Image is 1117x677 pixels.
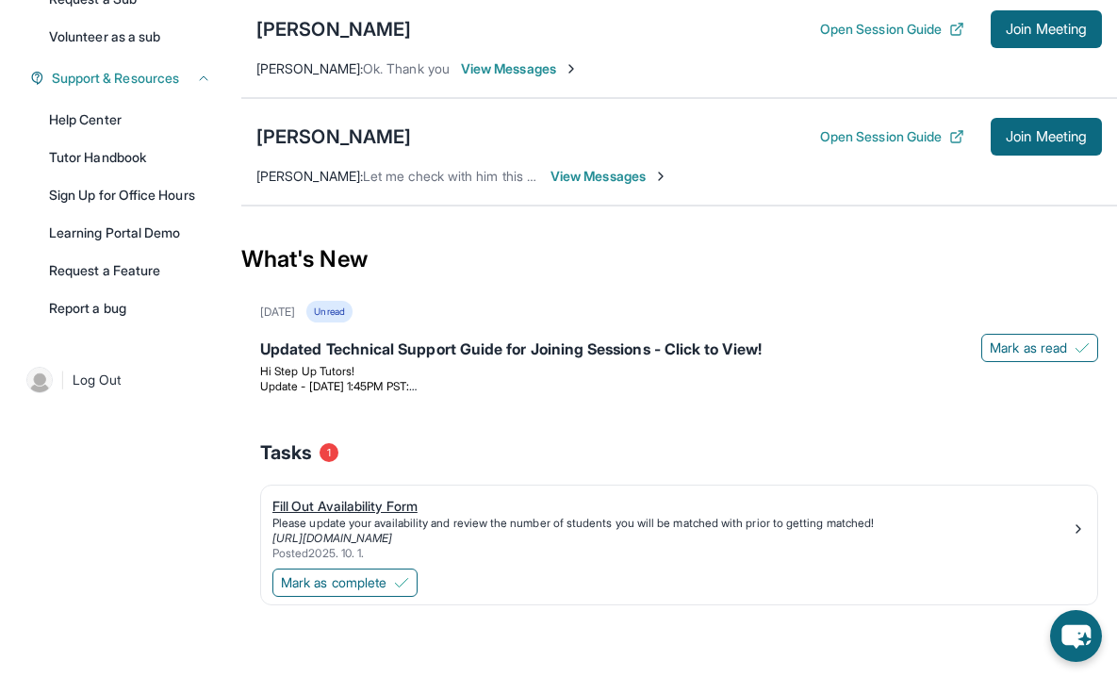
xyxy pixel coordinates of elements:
a: Tutor Handbook [38,140,222,174]
a: |Log Out [19,359,222,401]
span: Support & Resources [52,69,179,88]
button: Mark as read [981,334,1098,362]
button: Mark as complete [272,569,418,597]
button: Open Session Guide [820,20,964,39]
div: [DATE] [260,305,295,320]
a: Volunteer as a sub [38,20,222,54]
img: Mark as complete [394,575,409,590]
span: Join Meeting [1006,131,1087,142]
div: Updated Technical Support Guide for Joining Sessions - Click to View! [260,338,1098,364]
span: Tasks [260,439,312,466]
div: Unread [306,301,352,322]
a: Request a Feature [38,254,222,288]
div: Posted 2025. 10. 1. [272,546,1071,561]
span: | [60,369,65,391]
span: View Messages [550,167,668,186]
span: Mark as complete [281,573,386,592]
div: [PERSON_NAME] [256,16,411,42]
div: Fill Out Availability Form [272,497,1071,516]
div: Please update your availability and review the number of students you will be matched with prior ... [272,516,1071,531]
a: Fill Out Availability FormPlease update your availability and review the number of students you w... [261,486,1097,565]
div: [PERSON_NAME] [256,124,411,150]
a: Sign Up for Office Hours [38,178,222,212]
div: What's New [241,218,1117,301]
span: Log Out [73,371,122,389]
span: [PERSON_NAME] : [256,168,363,184]
button: Join Meeting [991,118,1102,156]
img: Mark as read [1075,340,1090,355]
a: [URL][DOMAIN_NAME] [272,531,392,545]
span: Update - [DATE] 1:45PM PST: [260,379,417,393]
button: chat-button [1050,610,1102,662]
a: Learning Portal Demo [38,216,222,250]
span: Let me check with him this evening and get back with you! [363,168,712,184]
span: Mark as read [990,338,1067,357]
button: Join Meeting [991,10,1102,48]
a: Help Center [38,103,222,137]
span: Join Meeting [1006,24,1087,35]
span: [PERSON_NAME] : [256,60,363,76]
button: Open Session Guide [820,127,964,146]
img: Chevron-Right [653,169,668,184]
span: Hi Step Up Tutors! [260,364,354,378]
button: Support & Resources [44,69,211,88]
a: Report a bug [38,291,222,325]
span: View Messages [461,59,579,78]
span: 1 [320,443,338,462]
span: Ok. Thank you [363,60,450,76]
img: Chevron-Right [564,61,579,76]
img: user-img [26,367,53,393]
